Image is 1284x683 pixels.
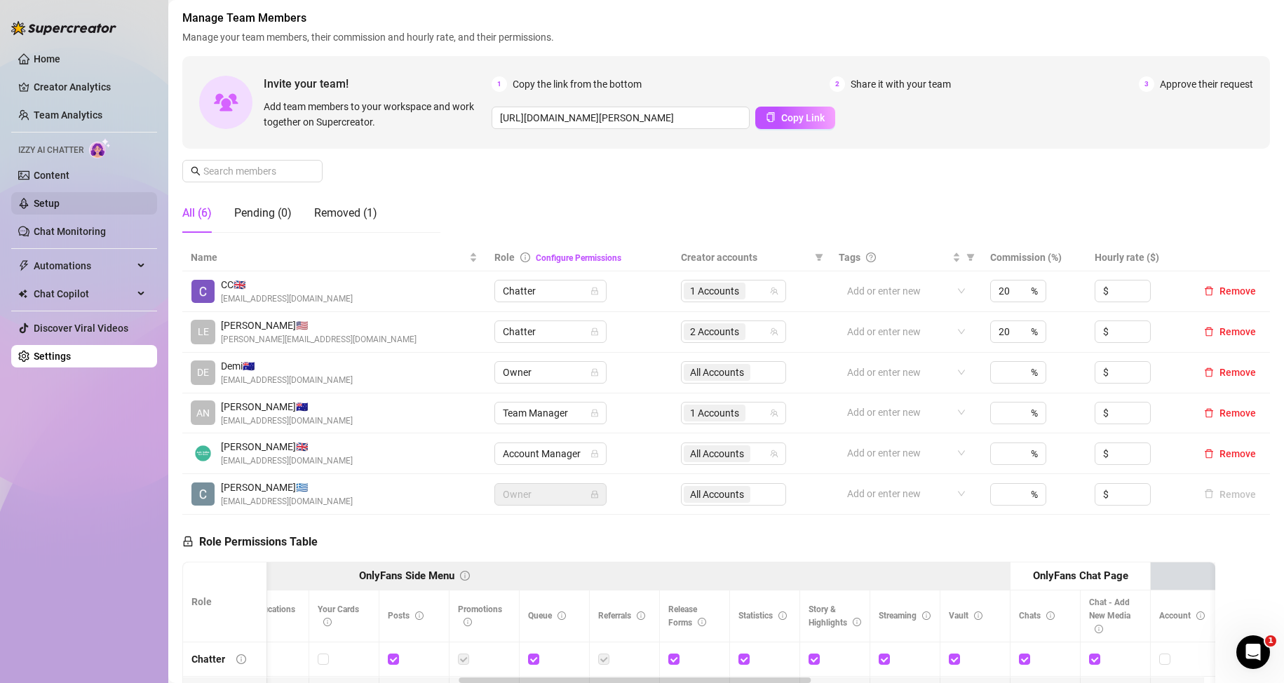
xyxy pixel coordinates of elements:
[248,604,295,628] span: Notifications
[264,75,492,93] span: Invite your team!
[778,611,787,620] span: info-circle
[1204,408,1214,418] span: delete
[1095,625,1103,633] span: info-circle
[590,368,599,377] span: lock
[1046,611,1055,620] span: info-circle
[1198,445,1262,462] button: Remove
[513,76,642,92] span: Copy the link from the bottom
[964,247,978,268] span: filter
[182,10,1270,27] span: Manage Team Members
[460,571,470,581] span: info-circle
[590,490,599,499] span: lock
[1198,283,1262,299] button: Remove
[183,562,267,642] th: Role
[34,323,128,334] a: Discover Viral Videos
[34,255,133,277] span: Automations
[191,250,466,265] span: Name
[770,287,778,295] span: team
[221,480,353,495] span: [PERSON_NAME] 🇬🇷
[196,405,210,421] span: AN
[590,409,599,417] span: lock
[598,611,645,621] span: Referrals
[18,289,27,299] img: Chat Copilot
[637,611,645,620] span: info-circle
[182,244,486,271] th: Name
[191,280,215,303] img: CC
[197,365,209,380] span: DE
[1198,364,1262,381] button: Remove
[182,29,1270,45] span: Manage your team members, their commission and hourly rate, and their permissions.
[221,292,353,306] span: [EMAIL_ADDRESS][DOMAIN_NAME]
[503,321,598,342] span: Chatter
[982,244,1086,271] th: Commission (%)
[853,618,861,626] span: info-circle
[221,358,353,374] span: Demi 🇦🇺
[492,76,507,92] span: 1
[851,76,951,92] span: Share it with your team
[690,405,739,421] span: 1 Accounts
[815,253,823,262] span: filter
[1219,326,1256,337] span: Remove
[458,604,502,628] span: Promotions
[879,611,931,621] span: Streaming
[1219,367,1256,378] span: Remove
[503,362,598,383] span: Owner
[234,205,292,222] div: Pending (0)
[191,651,225,667] div: Chatter
[464,618,472,626] span: info-circle
[34,109,102,121] a: Team Analytics
[221,439,353,454] span: [PERSON_NAME] 🇬🇧
[503,280,598,302] span: Chatter
[18,144,83,157] span: Izzy AI Chatter
[590,449,599,458] span: lock
[18,260,29,271] span: thunderbolt
[684,405,745,421] span: 1 Accounts
[182,536,194,547] span: lock
[221,277,353,292] span: CC 🇬🇧
[221,399,353,414] span: [PERSON_NAME] 🇦🇺
[1204,367,1214,377] span: delete
[203,163,303,179] input: Search members
[191,442,215,465] img: Giada Migliavacca
[590,327,599,336] span: lock
[34,351,71,362] a: Settings
[221,318,417,333] span: [PERSON_NAME] 🇺🇸
[812,247,826,268] span: filter
[684,283,745,299] span: 1 Accounts
[34,226,106,237] a: Chat Monitoring
[1219,407,1256,419] span: Remove
[681,250,809,265] span: Creator accounts
[770,409,778,417] span: team
[1198,486,1262,503] button: Remove
[191,482,215,506] img: Catherine Elizabeth
[34,76,146,98] a: Creator Analytics
[34,198,60,209] a: Setup
[1236,635,1270,669] iframe: Intercom live chat
[1086,244,1190,271] th: Hourly rate ($)
[690,446,744,461] span: All Accounts
[318,604,359,628] span: Your Cards
[34,170,69,181] a: Content
[698,618,706,626] span: info-circle
[503,443,598,464] span: Account Manager
[830,76,845,92] span: 2
[494,252,515,263] span: Role
[1089,597,1130,634] span: Chat - Add New Media
[221,454,353,468] span: [EMAIL_ADDRESS][DOMAIN_NAME]
[528,611,566,621] span: Queue
[690,283,739,299] span: 1 Accounts
[1204,327,1214,337] span: delete
[770,449,778,458] span: team
[323,618,332,626] span: info-circle
[221,333,417,346] span: [PERSON_NAME][EMAIL_ADDRESS][DOMAIN_NAME]
[684,445,750,462] span: All Accounts
[590,287,599,295] span: lock
[1033,569,1128,582] strong: OnlyFans Chat Page
[1204,449,1214,459] span: delete
[359,569,454,582] strong: OnlyFans Side Menu
[1019,611,1055,621] span: Chats
[1219,285,1256,297] span: Remove
[557,611,566,620] span: info-circle
[191,166,201,176] span: search
[809,604,861,628] span: Story & Highlights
